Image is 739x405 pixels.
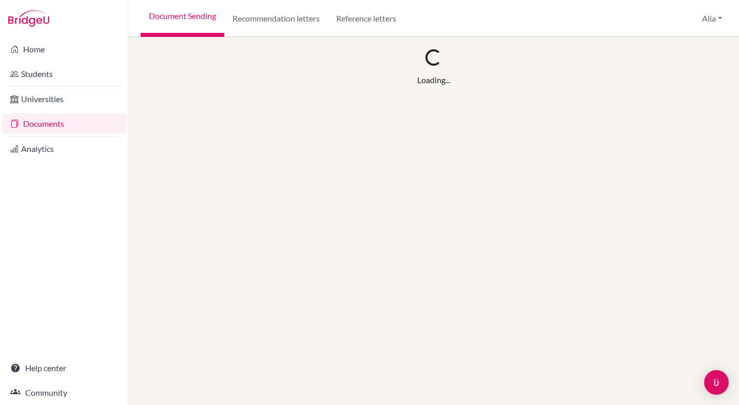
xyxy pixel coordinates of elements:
[704,370,729,395] div: Open Intercom Messenger
[2,139,126,159] a: Analytics
[8,10,49,27] img: Bridge-U
[2,64,126,84] a: Students
[2,113,126,134] a: Documents
[2,358,126,378] a: Help center
[2,382,126,403] a: Community
[697,9,727,28] button: Alia
[417,74,450,86] div: Loading...
[2,89,126,109] a: Universities
[2,39,126,60] a: Home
